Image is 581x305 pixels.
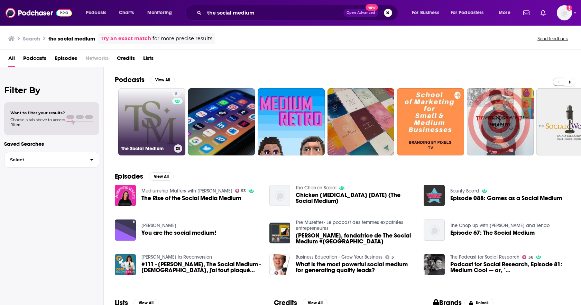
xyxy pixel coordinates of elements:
[4,152,99,168] button: Select
[153,35,212,43] span: for more precise results
[269,223,290,244] img: Jessie, fondatrice de The Social Medium #France
[8,53,15,67] a: All
[150,76,175,84] button: View All
[10,110,65,115] span: Want to filter your results?
[451,8,484,18] span: For Podcasters
[115,185,136,206] img: The Rise of the Social Media Medium
[499,8,510,18] span: More
[55,53,77,67] a: Episodes
[101,35,151,43] a: Try an exact match
[450,195,562,201] a: Episode 088: Games as a Social Medium
[117,53,135,67] a: Credits
[141,188,232,194] a: Mediumship Matters with Hannah Macintyre
[114,7,138,18] a: Charts
[424,185,445,206] img: Episode 088: Games as a Social Medium
[528,256,533,259] span: 56
[535,36,570,42] button: Send feedback
[23,35,40,42] h3: Search
[115,75,175,84] a: PodcastsView All
[522,255,533,259] a: 56
[192,5,405,21] div: Search podcasts, credits, & more...
[175,91,177,98] span: 8
[241,189,246,192] span: 53
[520,7,532,19] a: Show notifications dropdown
[296,192,415,204] span: Chicken [MEDICAL_DATA] [DATE] (The Social Medium)
[149,172,174,181] button: View All
[4,141,99,147] p: Saved Searches
[147,8,172,18] span: Monitoring
[269,254,290,275] img: What is the most powerful social medium for generating quality leads?
[6,6,72,19] img: Podchaser - Follow, Share and Rate Podcasts
[450,230,535,236] a: Episode 67: The Social Medium
[296,219,403,231] a: The Musettes- Le podcast des femmes expatriées entrepreneures
[141,254,212,260] a: Oser la Reconversion
[494,7,519,18] button: open menu
[115,219,136,241] a: You are the social medium!
[86,8,106,18] span: Podcasts
[424,219,445,241] img: Episode 67: The Social Medium
[296,192,415,204] a: Chicken Poppers 4-2-16 (The Social Medium)
[121,146,171,152] h3: The Social Medium
[347,11,375,15] span: Open Advanced
[141,261,261,273] a: #111 - Jessie Chase, The Social Medium - Américaine, j'ai tout plaqué pour déménager à Paris suit...
[538,7,548,19] a: Show notifications dropdown
[566,5,572,11] svg: Add a profile image
[23,53,46,67] a: Podcasts
[424,254,445,275] img: Podcast for Social Research, Episode 81: Medium Cool — or, "Jesus, I Love to Shoot Film"
[235,189,246,193] a: 53
[296,233,415,244] span: [PERSON_NAME], fondatrice de The Social Medium #[GEOGRAPHIC_DATA]
[385,255,394,259] a: 5
[141,195,241,201] a: The Rise of the Social Media Medium
[450,261,570,273] a: Podcast for Social Research, Episode 81: Medium Cool — or, "Jesus, I Love to Shoot Film"
[119,8,134,18] span: Charts
[85,53,109,67] span: Networks
[172,91,180,97] a: 8
[141,230,216,236] a: You are the social medium!
[48,35,95,42] h3: the social medium
[142,7,181,18] button: open menu
[115,75,145,84] h2: Podcasts
[296,185,336,191] a: The Chicken Social
[118,88,185,155] a: 8The Social Medium
[450,254,519,260] a: The Podcast for Social Research
[557,5,572,20] span: Logged in as AtriaBooks
[141,261,261,273] span: #111 - [PERSON_NAME], The Social Medium - [DEMOGRAPHIC_DATA], j'ai tout plaqué pour déménager à [...
[4,158,84,162] span: Select
[343,9,378,17] button: Open AdvancedNew
[296,261,415,273] a: What is the most powerful social medium for generating quality leads?
[557,5,572,20] img: User Profile
[557,5,572,20] button: Show profile menu
[391,256,394,259] span: 5
[143,53,154,67] a: Lists
[81,7,115,18] button: open menu
[269,185,290,206] img: Chicken Poppers 4-2-16 (The Social Medium)
[296,254,382,260] a: Business Education - Grow Your Business
[296,233,415,244] a: Jessie, fondatrice de The Social Medium #France
[412,8,439,18] span: For Business
[115,254,136,275] img: #111 - Jessie Chase, The Social Medium - Américaine, j'ai tout plaqué pour déménager à Paris suit...
[10,117,65,127] span: Choose a tab above to access filters.
[446,7,494,18] button: open menu
[204,7,343,18] input: Search podcasts, credits, & more...
[141,223,176,228] a: Juan Felix
[450,188,479,194] a: Bounty Board
[4,85,99,95] h2: Filter By
[115,172,174,181] a: EpisodesView All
